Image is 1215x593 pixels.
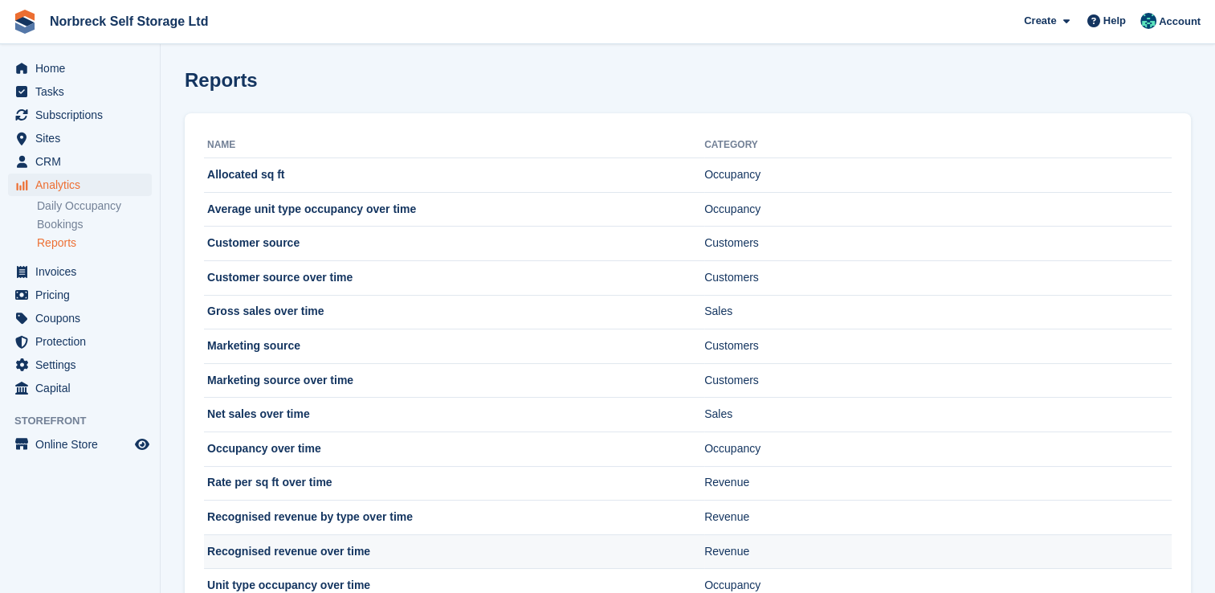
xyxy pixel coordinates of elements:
[8,284,152,306] a: menu
[1140,13,1156,29] img: Sally King
[204,363,704,398] td: Marketing source over time
[704,466,1172,501] td: Revenue
[35,127,132,149] span: Sites
[8,104,152,126] a: menu
[8,354,152,376] a: menu
[35,354,132,376] span: Settings
[8,260,152,283] a: menu
[8,174,152,196] a: menu
[704,295,1172,329] td: Sales
[204,329,704,364] td: Marketing source
[704,398,1172,432] td: Sales
[35,174,132,196] span: Analytics
[37,198,152,214] a: Daily Occupancy
[35,57,132,80] span: Home
[704,363,1172,398] td: Customers
[13,10,37,34] img: stora-icon-8386f47178a22dfd0bd8f6a31ec36ba5ce8667c1dd55bd0f319d3a0aa187defe.svg
[1024,13,1056,29] span: Create
[204,431,704,466] td: Occupancy over time
[204,534,704,569] td: Recognised revenue over time
[704,260,1172,295] td: Customers
[704,431,1172,466] td: Occupancy
[185,69,258,91] h1: Reports
[704,329,1172,364] td: Customers
[8,330,152,353] a: menu
[35,284,132,306] span: Pricing
[204,466,704,501] td: Rate per sq ft over time
[204,260,704,295] td: Customer source over time
[204,398,704,432] td: Net sales over time
[8,377,152,399] a: menu
[204,227,704,261] td: Customer source
[35,260,132,283] span: Invoices
[204,295,704,329] td: Gross sales over time
[704,133,1172,158] th: Category
[704,158,1172,193] td: Occupancy
[8,127,152,149] a: menu
[43,8,214,35] a: Norbreck Self Storage Ltd
[35,307,132,329] span: Coupons
[8,433,152,456] a: menu
[14,413,160,429] span: Storefront
[35,150,132,173] span: CRM
[204,133,704,158] th: Name
[704,501,1172,535] td: Revenue
[35,104,132,126] span: Subscriptions
[37,235,152,251] a: Reports
[204,501,704,535] td: Recognised revenue by type over time
[704,227,1172,261] td: Customers
[8,307,152,329] a: menu
[133,435,152,454] a: Preview store
[35,377,132,399] span: Capital
[204,192,704,227] td: Average unit type occupancy over time
[8,57,152,80] a: menu
[35,433,132,456] span: Online Store
[8,150,152,173] a: menu
[204,158,704,193] td: Allocated sq ft
[37,217,152,232] a: Bookings
[35,80,132,103] span: Tasks
[35,330,132,353] span: Protection
[704,192,1172,227] td: Occupancy
[8,80,152,103] a: menu
[704,534,1172,569] td: Revenue
[1103,13,1126,29] span: Help
[1159,14,1201,30] span: Account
